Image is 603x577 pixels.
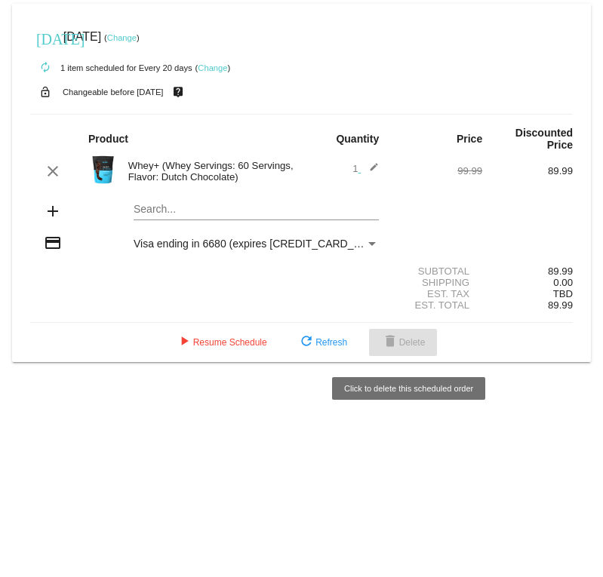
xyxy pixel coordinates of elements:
[36,82,54,102] mat-icon: lock_open
[104,33,140,42] small: ( )
[44,162,62,180] mat-icon: clear
[44,234,62,252] mat-icon: credit_card
[482,265,573,277] div: 89.99
[297,333,315,351] mat-icon: refresh
[169,82,187,102] mat-icon: live_help
[195,63,231,72] small: ( )
[392,288,482,299] div: Est. Tax
[134,204,379,216] input: Search...
[36,29,54,47] mat-icon: [DATE]
[392,165,482,176] div: 99.99
[392,265,482,277] div: Subtotal
[553,277,573,288] span: 0.00
[175,333,193,351] mat-icon: play_arrow
[44,202,62,220] mat-icon: add
[121,160,302,183] div: Whey+ (Whey Servings: 60 Servings, Flavor: Dutch Chocolate)
[361,162,379,180] mat-icon: edit
[381,337,426,348] span: Delete
[88,133,128,145] strong: Product
[134,238,379,250] mat-select: Payment Method
[336,133,379,145] strong: Quantity
[134,238,386,250] span: Visa ending in 6680 (expires [CREDIT_CARD_DATA])
[36,59,54,77] mat-icon: autorenew
[457,133,482,145] strong: Price
[515,127,573,151] strong: Discounted Price
[285,329,359,356] button: Refresh
[163,329,279,356] button: Resume Schedule
[482,165,573,176] div: 89.99
[392,277,482,288] div: Shipping
[198,63,227,72] a: Change
[175,337,267,348] span: Resume Schedule
[63,87,164,97] small: Changeable before [DATE]
[352,163,379,174] span: 1
[548,299,573,311] span: 89.99
[30,63,192,72] small: 1 item scheduled for Every 20 days
[369,329,438,356] button: Delete
[381,333,399,351] mat-icon: delete
[553,288,573,299] span: TBD
[88,155,118,185] img: Image-1-Carousel-Whey-5lb-Chocolate-no-badge-Transp.png
[107,33,137,42] a: Change
[392,299,482,311] div: Est. Total
[297,337,347,348] span: Refresh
